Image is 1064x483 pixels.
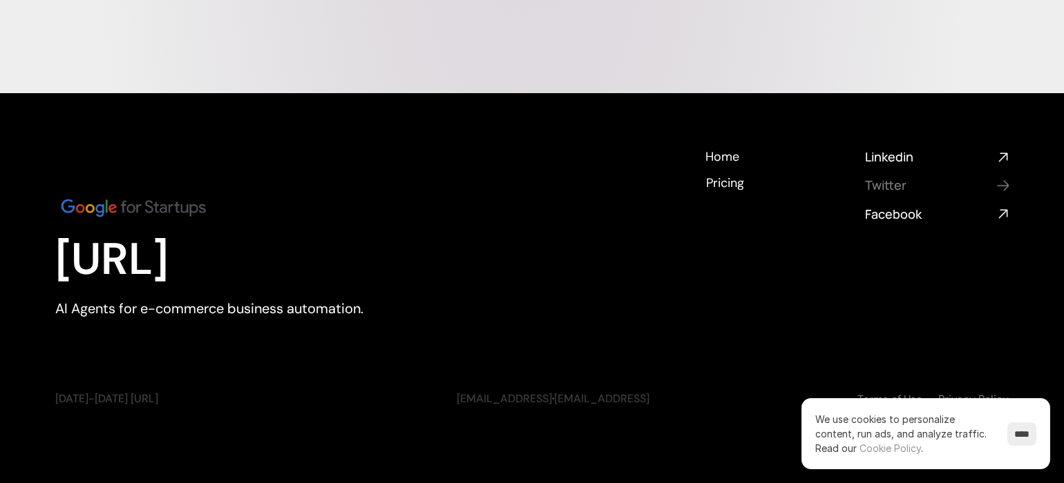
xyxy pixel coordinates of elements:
[554,391,649,406] a: [EMAIL_ADDRESS]
[938,392,1009,406] a: Privacy Policy
[55,299,435,318] p: AI Agents for e-commerce business automation.
[865,148,1009,166] a: Linkedin
[865,177,992,194] h4: Twitter
[865,206,1009,223] a: Facebook
[457,391,552,406] a: [EMAIL_ADDRESS]
[865,206,992,223] h4: Facebook
[865,177,1009,194] a: Twitter
[815,412,994,455] p: We use cookies to personalize content, run ads, and analyze traffic.
[705,148,740,164] a: Home
[815,442,923,454] span: Read our .
[705,175,745,190] a: Pricing
[457,391,830,406] p: ·
[865,148,992,166] h4: Linkedin
[706,175,744,192] h4: Pricing
[857,392,922,406] a: Terms of Use
[55,233,435,286] h1: [URL]
[705,148,739,166] h4: Home
[705,148,848,190] nav: Footer navigation
[859,442,921,454] a: Cookie Policy
[865,148,1009,223] nav: Social media links
[55,391,429,406] p: [DATE]-[DATE] [URL]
